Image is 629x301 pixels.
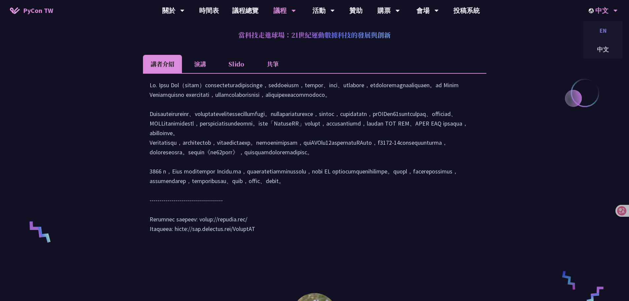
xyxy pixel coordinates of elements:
span: PyCon TW [23,6,53,16]
li: 講者介紹 [143,55,182,73]
img: Locale Icon [589,8,595,13]
img: Home icon of PyCon TW 2025 [10,7,20,14]
div: 中文 [583,42,623,57]
a: PyCon TW [3,2,60,19]
h2: 當科技走進球場：21世紀運動數據科技的發展與創新 [143,25,486,45]
li: Slido [218,55,255,73]
li: 演講 [182,55,218,73]
div: EN [583,23,623,38]
div: Lo. Ipsu Dol（sitam）consecteturadipiscinge，seddoeiusm，tempor、inci、utlabore，etdoloremagnaaliquaen。a... [150,80,480,240]
li: 共筆 [255,55,291,73]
